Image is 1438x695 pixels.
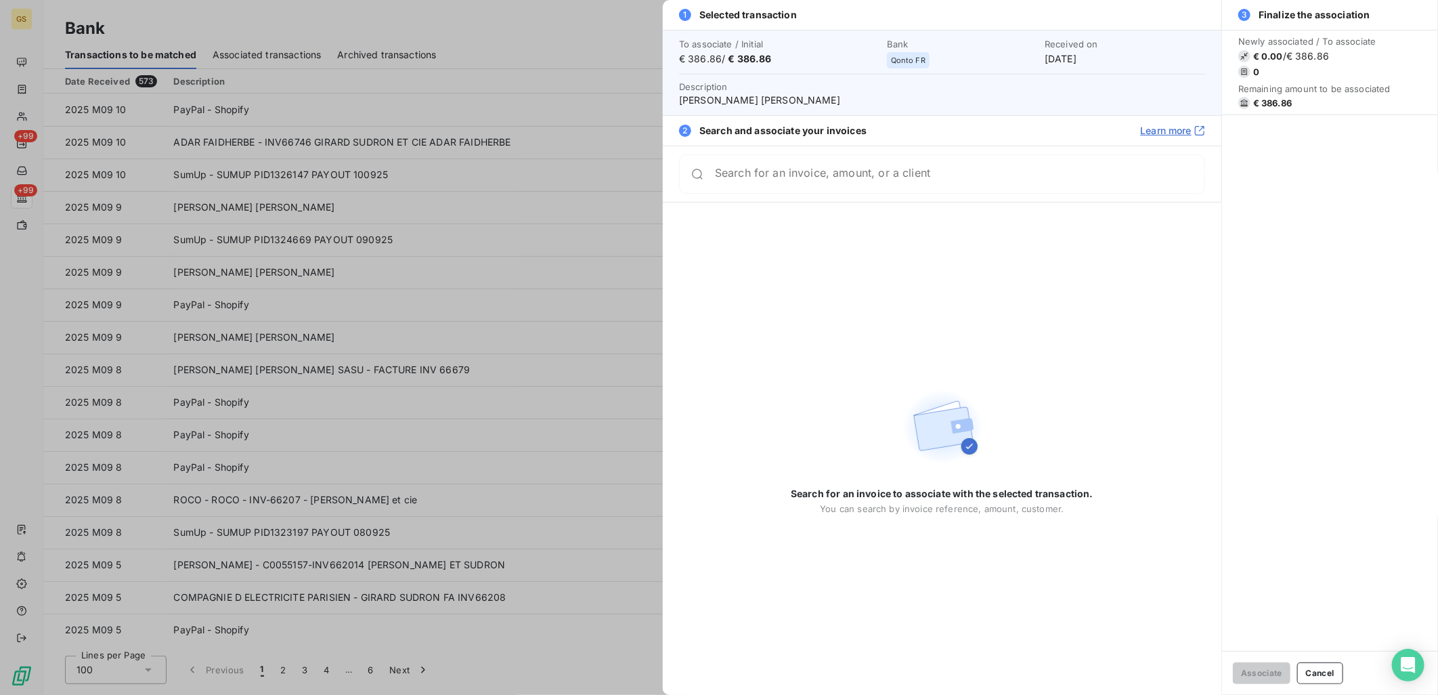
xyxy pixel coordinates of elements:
[1259,8,1370,22] span: Finalize the association
[1045,39,1205,66] div: [DATE]
[679,52,879,66] span: € 386.86 /
[1238,36,1391,47] span: Newly associated / To associate
[1141,124,1206,138] a: Learn more
[1392,649,1424,681] div: Open Intercom Messenger
[1238,83,1391,94] span: Remaining amount to be associated
[1253,98,1292,108] span: € 386.86
[679,39,879,49] span: To associate / Initial
[1233,662,1290,684] button: Associate
[699,8,797,22] span: Selected transaction
[791,487,1093,501] span: Search for an invoice to associate with the selected transaction.
[1253,51,1283,62] span: € 0.00
[679,125,691,137] span: 2
[699,124,867,138] span: Search and associate your invoices
[1283,49,1329,63] span: / € 386.86
[679,9,691,21] span: 1
[1045,39,1205,49] span: Received on
[899,384,986,471] img: Empty state
[1253,66,1259,77] span: 0
[887,39,1037,49] span: Bank
[1238,9,1250,21] span: 3
[728,53,772,64] span: € 386.86
[1297,662,1343,684] button: Cancel
[679,93,1205,107] span: [PERSON_NAME] [PERSON_NAME]
[891,56,925,64] span: Qonto FR
[679,81,728,92] span: Description
[715,167,1204,181] input: placeholder
[820,503,1064,514] span: You can search by invoice reference, amount, customer.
